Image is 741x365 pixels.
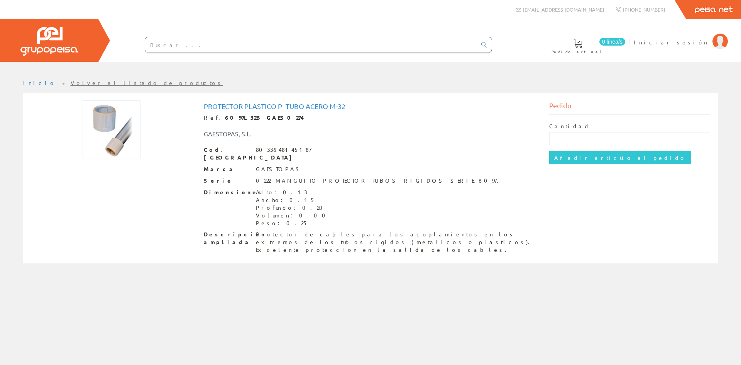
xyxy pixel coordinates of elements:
[204,102,538,110] h1: Protector Plastico P_tubo Acero M-32
[549,122,590,130] label: Cantidad
[145,37,477,53] input: Buscar ...
[256,212,330,219] div: Volumen: 0.00
[198,129,399,138] div: GAESTOPAS, S.L.
[523,6,604,13] span: [EMAIL_ADDRESS][DOMAIN_NAME]
[256,165,303,173] div: GAESTOPAS
[549,151,691,164] input: Añadir artículo al pedido
[204,146,250,161] span: Cod. [GEOGRAPHIC_DATA]
[225,114,304,121] strong: 6097L32B GAES0274
[256,188,330,196] div: Alto: 0.13
[204,165,250,173] span: Marca
[256,196,330,204] div: Ancho: 0.15
[256,231,538,254] div: Protector de cables para los acoplamientos en los extremos de los tubos rigidos (metalicos o plas...
[204,188,250,196] span: Dimensiones
[256,219,330,227] div: Peso: 0.25
[256,146,311,154] div: 8033648145187
[549,100,711,115] div: Pedido
[256,177,503,185] div: 0222 MANGUITO PROTECTOR TUBOS RIGIDOS SERIE 6097.
[23,79,56,86] a: Inicio
[204,231,250,246] span: Descripción ampliada
[634,38,709,46] span: Iniciar sesión
[71,79,223,86] a: Volver al listado de productos
[204,177,250,185] span: Serie
[623,6,665,13] span: [PHONE_NUMBER]
[552,48,604,56] span: Pedido actual
[256,204,330,212] div: Profundo: 0.20
[599,38,625,46] span: 0 línea/s
[83,100,140,158] img: Foto artículo Protector Plastico P_tubo Acero M-32 (150x150)
[20,27,78,56] img: Grupo Peisa
[204,114,538,122] div: Ref.
[634,32,728,39] a: Iniciar sesión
